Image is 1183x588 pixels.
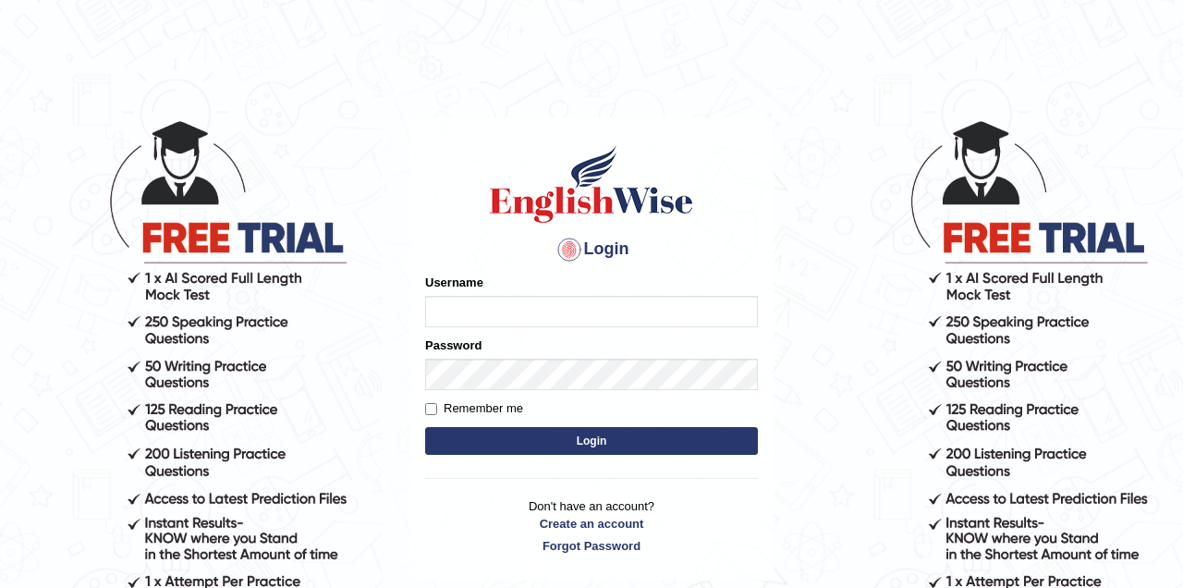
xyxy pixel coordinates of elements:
label: Password [425,337,482,354]
button: Login [425,427,758,455]
a: Create an account [425,515,758,533]
p: Don't have an account? [425,497,758,555]
a: Forgot Password [425,537,758,555]
h4: Login [425,235,758,264]
img: Logo of English Wise sign in for intelligent practice with AI [486,142,697,226]
input: Remember me [425,403,437,415]
label: Remember me [425,399,523,418]
label: Username [425,274,483,291]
